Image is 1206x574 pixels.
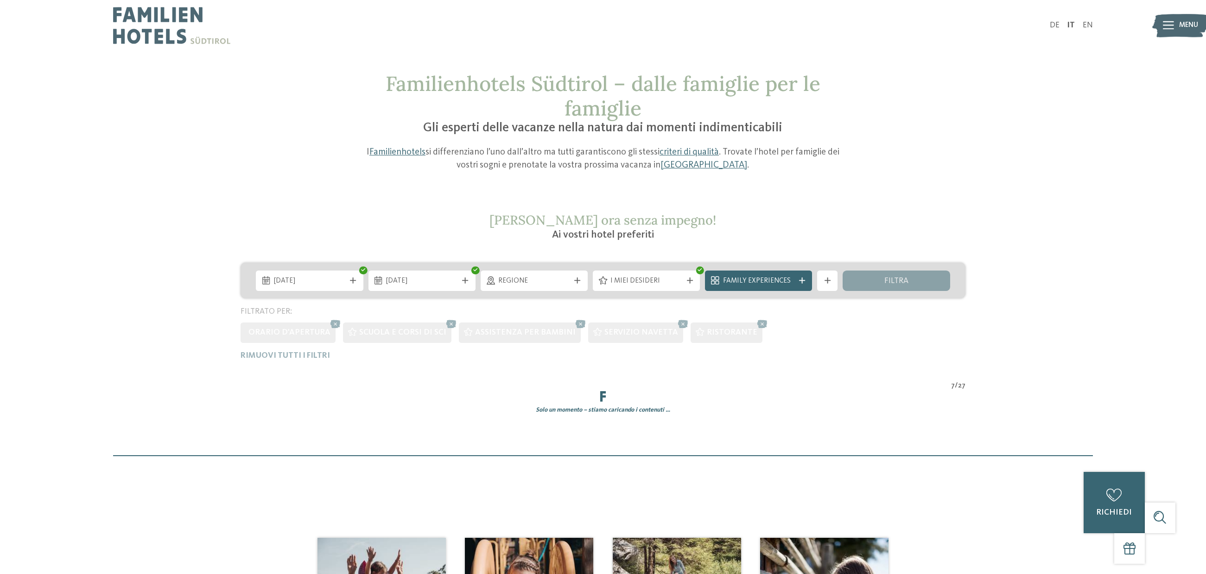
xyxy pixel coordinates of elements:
[610,276,682,286] span: I miei desideri
[1084,472,1145,533] a: richiedi
[1050,21,1060,29] a: DE
[660,148,719,157] a: criteri di qualità
[660,161,747,170] a: [GEOGRAPHIC_DATA]
[1067,21,1075,29] a: IT
[386,71,820,121] span: Familienhotels Südtirol – dalle famiglie per le famiglie
[274,276,345,286] span: [DATE]
[1083,21,1093,29] a: EN
[423,122,782,135] span: Gli esperti delle vacanze nella natura dai momenti indimenticabili
[369,148,425,157] a: Familienhotels
[1096,509,1132,516] span: richiedi
[361,146,845,172] p: I si differenziano l’uno dall’altro ma tutti garantiscono gli stessi . Trovate l’hotel per famigl...
[955,381,958,391] span: /
[489,212,716,228] span: [PERSON_NAME] ora senza impegno!
[552,230,654,240] span: Ai vostri hotel preferiti
[1179,20,1198,31] span: Menu
[386,276,457,286] span: [DATE]
[958,381,965,391] span: 27
[951,381,955,391] span: 7
[233,406,973,414] div: Solo un momento – stiamo caricando i contenuti …
[723,276,794,286] span: Family Experiences
[498,276,570,286] span: Regione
